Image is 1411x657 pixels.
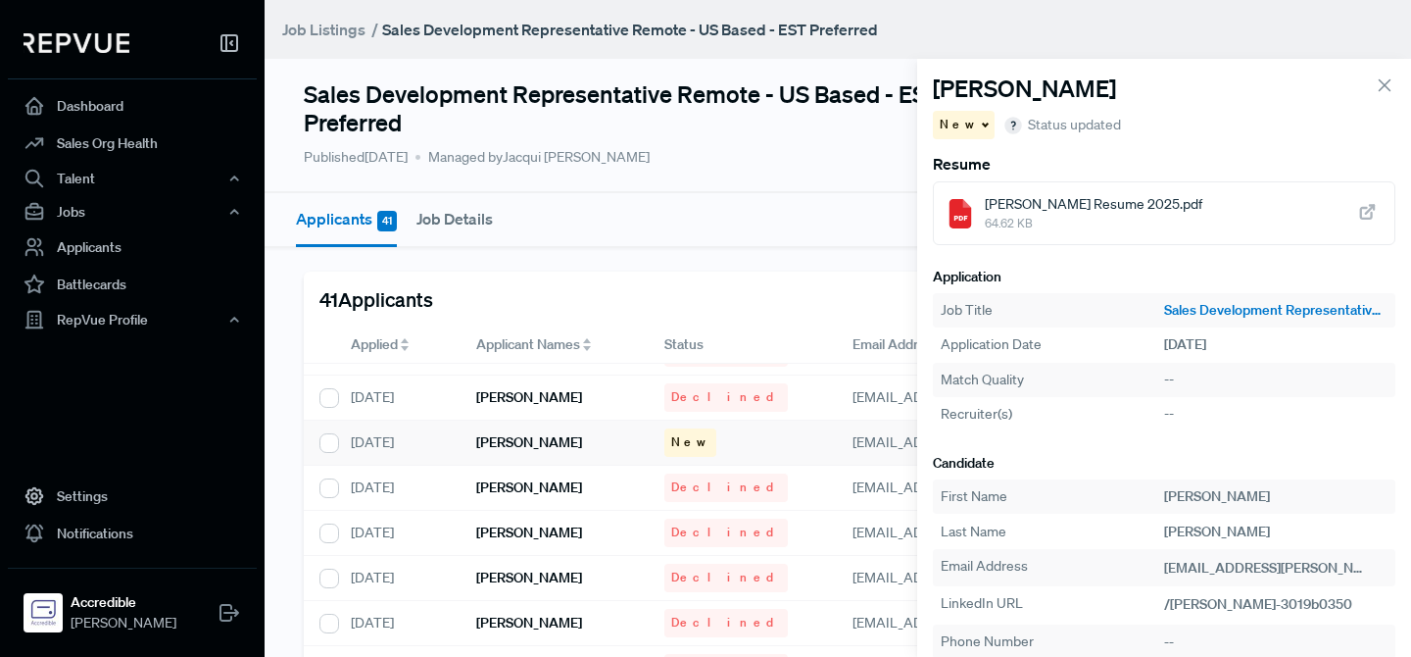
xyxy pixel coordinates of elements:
div: Job Title [941,300,1164,321]
button: Talent [8,162,257,195]
span: [PERSON_NAME] Resume 2025.pdf [985,194,1202,215]
div: [DATE] [335,556,461,601]
span: Applicant Names [476,334,580,355]
div: Match Quality [941,370,1164,390]
span: Applied [351,334,398,355]
h6: Candidate [933,455,1395,472]
span: [EMAIL_ADDRESS][DOMAIN_NAME] [852,524,1077,541]
div: Toggle SortBy [335,327,461,364]
a: AccredibleAccredible[PERSON_NAME] [8,568,257,641]
span: 64.62 KB [985,215,1202,232]
a: Job Listings [282,18,365,41]
div: [DATE] [335,376,461,421]
span: Email Address [852,334,940,355]
span: Declined [671,614,781,632]
div: -- [1164,370,1387,390]
span: [EMAIL_ADDRESS][PERSON_NAME][DOMAIN_NAME] [852,433,1183,451]
span: Declined [671,479,781,496]
span: [EMAIL_ADDRESS][DOMAIN_NAME] [852,569,1077,586]
div: Recruiter(s) [941,404,1164,425]
h6: [PERSON_NAME] [476,525,582,541]
div: [PERSON_NAME] [1164,486,1387,507]
span: Declined [671,388,781,406]
a: /[PERSON_NAME]-3019b0350 [1164,595,1375,613]
div: [DATE] [1164,334,1387,355]
strong: Accredible [71,592,176,613]
div: Toggle SortBy [461,327,649,364]
h6: Application [933,269,1395,285]
div: Email Address [941,556,1164,580]
div: Last Name [941,522,1164,542]
p: Published [DATE] [304,147,408,168]
button: Applicants [296,193,397,247]
h6: [PERSON_NAME] [476,480,582,496]
a: Battlecards [8,266,257,303]
span: New [940,116,978,133]
div: [DATE] [335,601,461,646]
h6: [PERSON_NAME] [476,570,582,586]
button: Jobs [8,195,257,228]
strong: Sales Development Representative Remote - US Based - EST Preferred [382,20,878,39]
a: Applicants [8,228,257,266]
h6: [PERSON_NAME] [476,389,582,406]
div: Phone Number [941,632,1164,652]
img: RepVue [24,33,129,53]
button: Job Details [416,193,493,244]
span: /[PERSON_NAME]-3019b0350 [1164,595,1352,613]
h5: 41 Applicants [319,287,433,311]
span: / [371,20,378,39]
a: Dashboard [8,87,257,125]
span: [PERSON_NAME] [71,613,176,633]
span: 41 [377,211,397,231]
span: Status updated [1028,115,1121,135]
div: [PERSON_NAME] [1164,522,1387,542]
a: [PERSON_NAME] Resume 2025.pdf64.62 KB [933,181,1395,245]
h6: [PERSON_NAME] [476,434,582,451]
a: Settings [8,478,257,515]
span: Status [664,334,704,355]
span: Declined [671,569,781,586]
a: Sales Development Representative Remote - US Based - EST Preferred [1164,300,1387,321]
div: -- [1164,632,1387,652]
div: Application Date [941,334,1164,355]
button: RepVue Profile [8,303,257,336]
div: [DATE] [335,511,461,556]
span: -- [1164,405,1174,423]
div: First Name [941,486,1164,507]
a: Sales Org Health [8,125,257,162]
h4: Sales Development Representative Remote - US Based - EST Preferred [304,80,971,137]
h6: Resume [933,155,1395,174]
span: [EMAIL_ADDRESS][DOMAIN_NAME] [852,479,1077,496]
div: [DATE] [335,466,461,511]
h6: [PERSON_NAME] [476,615,582,632]
span: [EMAIL_ADDRESS][DOMAIN_NAME] [852,614,1077,632]
div: LinkedIn URL [941,593,1164,617]
span: [EMAIL_ADDRESS][DOMAIN_NAME] [852,388,1077,406]
span: Managed by Jacqui [PERSON_NAME] [415,147,650,168]
a: Notifications [8,515,257,552]
img: Accredible [27,597,59,629]
div: [DATE] [335,421,461,466]
span: New [671,433,709,451]
span: Declined [671,524,781,541]
h4: [PERSON_NAME] [933,75,1116,103]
